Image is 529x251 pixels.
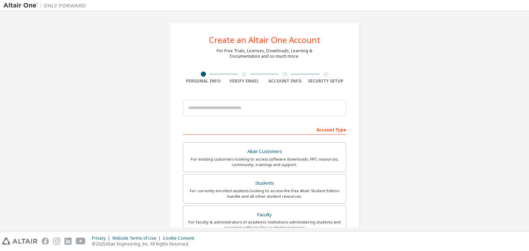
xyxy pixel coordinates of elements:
div: Cookie Consent [163,236,198,241]
div: For currently enrolled students looking to access the free Altair Student Edition bundle and all ... [187,188,342,199]
img: instagram.svg [53,238,60,245]
div: Account Type [183,124,346,135]
img: youtube.svg [76,238,86,245]
div: Personal Info [183,78,224,84]
img: facebook.svg [42,238,49,245]
div: Create an Altair One Account [209,36,320,44]
img: altair_logo.svg [2,238,38,245]
div: For Free Trials, Licenses, Downloads, Learning & Documentation and so much more. [217,48,312,59]
div: For existing customers looking to access software downloads, HPC resources, community, trainings ... [187,156,342,167]
div: Faculty [187,210,342,220]
div: Website Terms of Use [112,236,163,241]
div: For faculty & administrators of academic institutions administering students and accessing softwa... [187,219,342,230]
div: Privacy [92,236,112,241]
div: Security Setup [305,78,346,84]
img: linkedin.svg [64,238,72,245]
div: Students [187,178,342,188]
div: Altair Customers [187,147,342,156]
img: Altair One [3,2,90,9]
p: © 2025 Altair Engineering, Inc. All Rights Reserved. [92,241,198,247]
div: Account Info [264,78,305,84]
div: Verify Email [224,78,265,84]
